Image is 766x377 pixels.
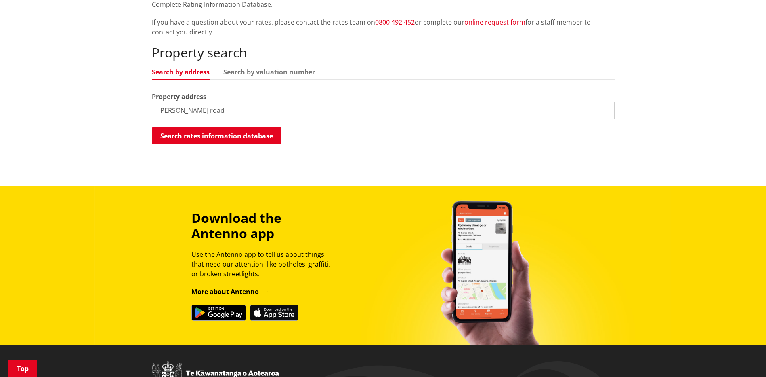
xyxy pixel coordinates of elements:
p: Use the Antenno app to tell us about things that need our attention, like potholes, graffiti, or ... [191,250,338,279]
input: e.g. Duke Street NGARUAWAHIA [152,102,615,119]
a: online request form [464,18,525,27]
h3: Download the Antenno app [191,210,338,241]
iframe: Messenger Launcher [729,343,758,372]
label: Property address [152,92,206,102]
a: Top [8,360,37,377]
p: If you have a question about your rates, please contact the rates team on or complete our for a s... [152,17,615,37]
a: More about Antenno [191,287,269,296]
h2: Property search [152,45,615,60]
a: Search by valuation number [223,69,315,75]
a: 0800 492 452 [375,18,415,27]
a: Search by address [152,69,210,75]
button: Search rates information database [152,127,281,144]
img: Get it on Google Play [191,305,246,321]
img: Download on the App Store [250,305,298,321]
